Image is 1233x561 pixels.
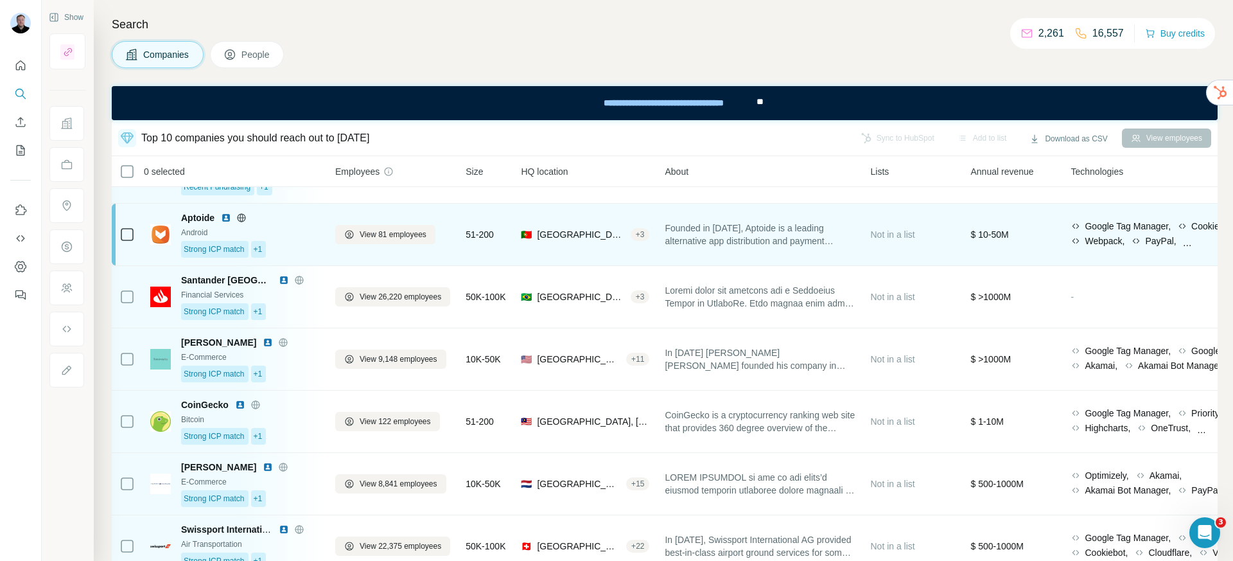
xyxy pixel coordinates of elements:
[870,292,914,302] span: Not in a list
[970,229,1008,240] span: $ 10-50M
[181,398,229,411] span: CoinGecko
[870,541,914,551] span: Not in a list
[521,353,532,366] span: 🇺🇸
[1085,359,1117,372] span: Akamai,
[537,290,625,303] span: [GEOGRAPHIC_DATA], [GEOGRAPHIC_DATA]
[665,533,855,559] span: In [DATE], Swissport International AG provided best-in-class airport ground services for some 232...
[144,165,185,178] span: 0 selected
[665,284,855,310] span: Loremi dolor sit ametcons adi e Seddoeius Tempor in UtlaboRe. Etdo magnaa enim adm veniam qu nost...
[184,181,250,193] span: Recent Fundraising
[184,368,245,380] span: Strong ICP match
[360,478,437,490] span: View 8,841 employees
[1020,129,1116,148] button: Download as CSV
[254,431,263,442] span: +1
[335,165,380,178] span: Employees
[626,478,649,490] div: + 15
[1138,359,1224,372] span: Akamai Bot Manager,
[665,346,855,372] span: In [DATE] [PERSON_NAME] [PERSON_NAME] founded his company in [US_STATE][GEOGRAPHIC_DATA] where hi...
[970,479,1024,489] span: $ 500-1000M
[259,181,268,193] span: +1
[235,400,245,410] img: LinkedIn logo
[263,462,273,472] img: LinkedIn logo
[870,479,914,489] span: Not in a list
[40,8,92,27] button: Show
[870,354,914,364] span: Not in a list
[10,82,31,105] button: Search
[150,349,171,370] img: Logo of Tiffany
[335,537,450,556] button: View 22,375 employees
[537,540,621,553] span: [GEOGRAPHIC_DATA]
[335,350,446,369] button: View 9,148 employees
[466,353,500,366] span: 10K-50K
[184,306,245,317] span: Strong ICP match
[466,415,494,428] span: 51-200
[1151,422,1191,434] span: OneTrust,
[10,13,31,33] img: Avatar
[537,228,625,241] span: [GEOGRAPHIC_DATA], [GEOGRAPHIC_DATA]
[112,86,1218,120] iframe: Banner
[1145,24,1205,42] button: Buy credits
[466,290,505,303] span: 50K-100K
[112,15,1218,33] h4: Search
[665,165,688,178] span: About
[360,540,441,552] span: View 22,375 employees
[537,477,621,490] span: [GEOGRAPHIC_DATA], [GEOGRAPHIC_DATA]
[10,255,31,278] button: Dashboard
[521,228,532,241] span: 🇵🇹
[970,165,1033,178] span: Annual revenue
[521,165,568,178] span: HQ location
[263,337,273,348] img: LinkedIn logo
[970,354,1011,364] span: $ >1000M
[335,287,450,307] button: View 26,220 employees
[335,474,446,494] button: View 8,841 employees
[360,353,437,365] span: View 9,148 employees
[1191,484,1222,497] span: PayPal,
[970,541,1024,551] span: $ 500-1000M
[466,540,505,553] span: 50K-100K
[10,227,31,250] button: Use Surfe API
[1216,517,1226,528] span: 3
[150,224,171,245] img: Logo of Aptoide
[665,409,855,434] span: CoinGecko is a cryptocurrency ranking web site that provides 360 degree overview of the standing ...
[521,477,532,490] span: 🇳🇱
[254,493,263,504] span: +1
[1085,407,1171,420] span: Google Tag Manager,
[254,368,263,380] span: +1
[184,493,245,504] span: Strong ICP match
[626,540,649,552] div: + 22
[537,415,649,428] span: [GEOGRAPHIC_DATA], [GEOGRAPHIC_DATA]
[241,48,271,61] span: People
[1085,235,1124,247] span: Webpack,
[335,225,435,244] button: View 81 employees
[1071,165,1123,178] span: Technologies
[181,524,299,535] span: Swissport International Ltd.
[279,275,289,285] img: LinkedIn logo
[221,213,231,223] img: LinkedIn logo
[631,229,650,240] div: + 3
[279,524,289,535] img: LinkedIn logo
[10,139,31,162] button: My lists
[466,228,494,241] span: 51-200
[466,165,483,178] span: Size
[1085,422,1130,434] span: Highcharts,
[970,416,1003,427] span: $ 1-10M
[970,292,1011,302] span: $ >1000M
[665,471,855,497] span: LOREM IPSUMDOL si ame co adi elits’d eiusmod temporin utlaboree dolore magnaali e adminimv quis n...
[1085,546,1128,559] span: Cookiebot,
[10,111,31,134] button: Enrich CSV
[360,229,426,240] span: View 81 employees
[360,416,431,427] span: View 122 employees
[335,412,440,431] button: View 122 employees
[181,476,320,488] div: E-Commerce
[181,539,320,550] div: Air Transportation
[1071,292,1074,302] span: -
[521,540,532,553] span: 🇨🇭
[1085,469,1128,482] span: Optimizely,
[10,283,31,307] button: Feedback
[181,461,256,474] span: [PERSON_NAME]
[1189,517,1220,548] iframe: Intercom live chat
[1085,344,1171,357] span: Google Tag Manager,
[10,199,31,222] button: Use Surfe on LinkedIn
[521,290,532,303] span: 🇧🇷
